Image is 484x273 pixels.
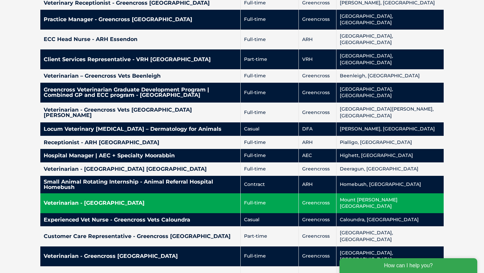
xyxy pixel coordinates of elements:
[44,200,237,206] h4: Veterinarian - [GEOGRAPHIC_DATA]
[44,87,237,98] h4: Greencross Veterinarian Graduate Development Program | Combined GP and ECC program - [GEOGRAPHIC_...
[336,246,444,266] td: [GEOGRAPHIC_DATA], [GEOGRAPHIC_DATA]
[240,162,298,176] td: Full-time
[240,213,298,227] td: Casual
[240,226,298,246] td: Part-time
[336,176,444,193] td: Homebush, [GEOGRAPHIC_DATA]
[44,17,237,22] h4: Practice Manager - Greencross [GEOGRAPHIC_DATA]
[298,246,336,266] td: Greencross
[44,179,237,190] h4: Small Animal Rotating Internship - Animal Referral Hospital Homebush
[298,176,336,193] td: ARH
[336,69,444,83] td: Beenleigh, [GEOGRAPHIC_DATA]
[44,57,237,62] h4: Client Services Representative - VRH [GEOGRAPHIC_DATA]
[298,122,336,136] td: DFA
[240,69,298,83] td: Full-time
[336,162,444,176] td: Deeragun, [GEOGRAPHIC_DATA]
[336,193,444,213] td: Mount [PERSON_NAME][GEOGRAPHIC_DATA]
[336,103,444,122] td: [GEOGRAPHIC_DATA][PERSON_NAME], [GEOGRAPHIC_DATA]
[240,103,298,122] td: Full-time
[240,193,298,213] td: Full-time
[4,4,142,19] div: How can I help you?
[298,49,336,69] td: VRH
[298,149,336,162] td: AEC
[298,103,336,122] td: Greencross
[336,30,444,49] td: [GEOGRAPHIC_DATA], [GEOGRAPHIC_DATA]
[298,83,336,103] td: Greencross
[336,136,444,149] td: Pialligo, [GEOGRAPHIC_DATA]
[240,83,298,103] td: Full-time
[336,122,444,136] td: [PERSON_NAME], [GEOGRAPHIC_DATA]
[44,153,237,158] h4: Hospital Manager | AEC + Specialty Moorabbin
[44,73,237,79] h4: Veterinarian – Greencross Vets Beenleigh
[336,226,444,246] td: [GEOGRAPHIC_DATA], [GEOGRAPHIC_DATA]
[298,10,336,30] td: Greencross
[336,83,444,103] td: [GEOGRAPHIC_DATA], [GEOGRAPHIC_DATA]
[298,69,336,83] td: Greencross
[336,213,444,227] td: Caloundra, [GEOGRAPHIC_DATA]
[240,246,298,266] td: Full-time
[240,149,298,162] td: Full-time
[240,122,298,136] td: Casual
[44,107,237,118] h4: Veterinarian - Greencross Vets [GEOGRAPHIC_DATA][PERSON_NAME]
[298,226,336,246] td: Greencross
[298,162,336,176] td: Greencross
[44,166,237,172] h4: Veterinarian - [GEOGRAPHIC_DATA] [GEOGRAPHIC_DATA]
[298,213,336,227] td: Greencross
[298,136,336,149] td: ARH
[44,253,237,259] h4: Veterinarian - Greencross [GEOGRAPHIC_DATA]
[44,126,237,132] h4: Locum Veterinary [MEDICAL_DATA] – Dermatology for Animals
[240,49,298,69] td: Part-time
[44,37,237,42] h4: ECC Head Nurse - ARH Essendon
[240,10,298,30] td: Full-time
[336,49,444,69] td: [GEOGRAPHIC_DATA], [GEOGRAPHIC_DATA]
[44,234,237,239] h4: Customer Care Representative - Greencross [GEOGRAPHIC_DATA]
[298,30,336,49] td: ARH
[44,140,237,145] h4: Receptionist - ARH [GEOGRAPHIC_DATA]
[336,149,444,162] td: Highett, [GEOGRAPHIC_DATA]
[336,10,444,30] td: [GEOGRAPHIC_DATA], [GEOGRAPHIC_DATA]
[240,176,298,193] td: Contract
[44,0,237,6] h4: Veterinary Receptionist - Greencross [GEOGRAPHIC_DATA]
[44,217,237,223] h4: Experienced Vet Nurse - Greencross Vets Caloundra
[298,193,336,213] td: Greencross
[240,136,298,149] td: Full-time
[240,30,298,49] td: Full-time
